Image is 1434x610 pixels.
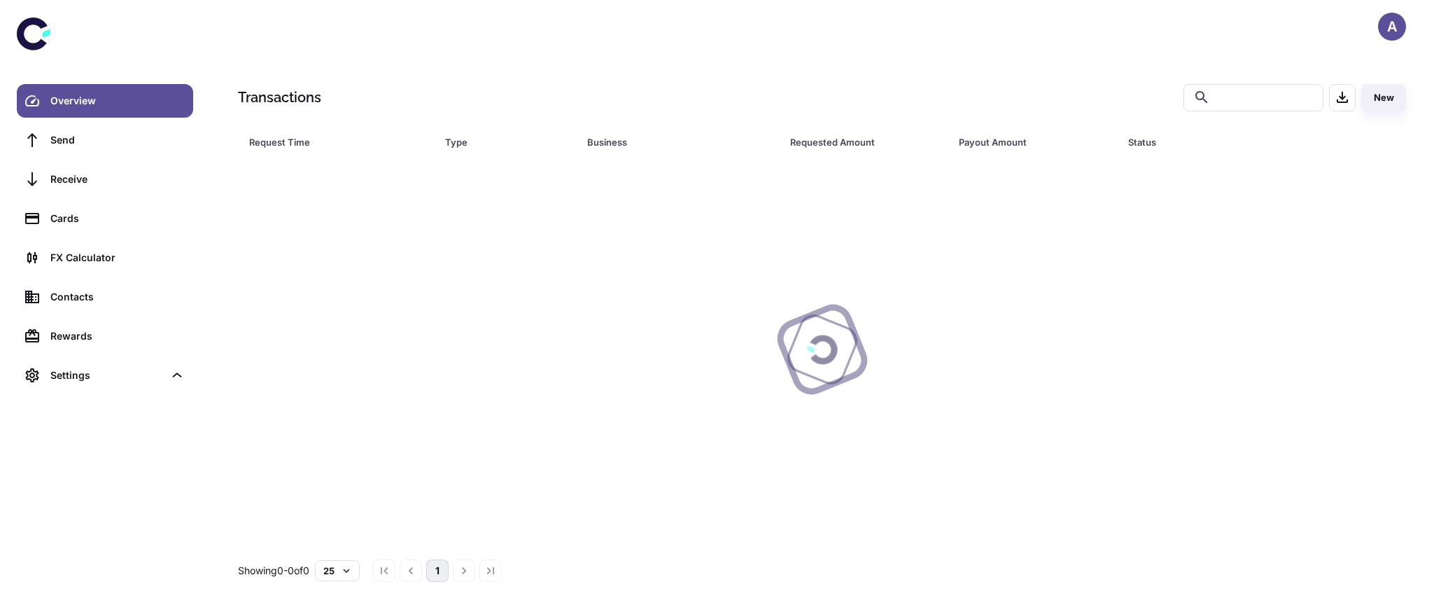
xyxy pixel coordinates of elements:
div: Cards [50,211,185,226]
span: Type [445,132,570,152]
span: Payout Amount [959,132,1111,152]
span: Request Time [249,132,428,152]
a: Receive [17,162,193,196]
nav: pagination navigation [371,560,504,582]
div: Requested Amount [790,132,925,152]
div: Settings [17,359,193,392]
h1: Transactions [238,87,321,108]
button: A [1378,13,1406,41]
button: page 1 [426,560,449,582]
div: Receive [50,172,185,187]
div: Rewards [50,328,185,344]
a: FX Calculator [17,241,193,275]
span: Status [1128,132,1348,152]
button: New [1361,84,1406,111]
div: Type [445,132,552,152]
div: Contacts [50,289,185,305]
p: Showing 0-0 of 0 [238,563,309,578]
a: Rewards [17,319,193,353]
a: Cards [17,202,193,235]
div: Settings [50,368,164,383]
div: Overview [50,93,185,109]
div: Payout Amount [959,132,1093,152]
div: Status [1128,132,1330,152]
a: Contacts [17,280,193,314]
button: 25 [315,560,360,581]
a: Send [17,123,193,157]
span: Requested Amount [790,132,943,152]
div: Send [50,132,185,148]
a: Overview [17,84,193,118]
div: Request Time [249,132,410,152]
div: FX Calculator [50,250,185,265]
